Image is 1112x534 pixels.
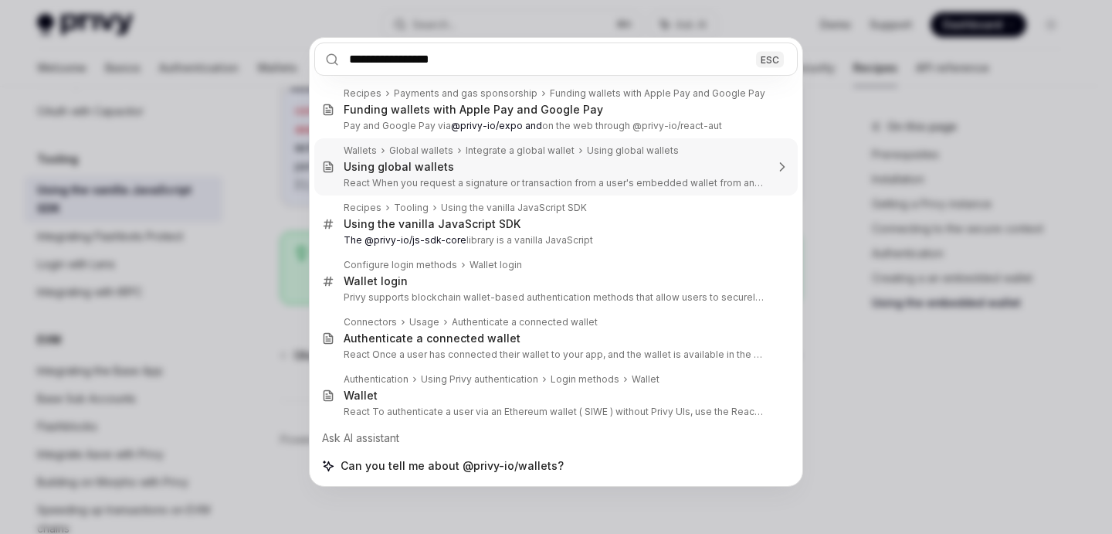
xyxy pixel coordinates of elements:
p: library is a vanilla JavaScript [344,234,765,247]
div: Ask AI assistant [314,424,798,452]
div: Wallet login [344,274,408,288]
div: Connectors [344,316,397,328]
span: Can you tell me about @privy-io/wallets? [341,458,564,474]
div: Authenticate a connected wallet [452,316,598,328]
div: Usage [409,316,439,328]
p: Pay and Google Pay via on the web through @privy-io/react-aut [344,120,765,132]
div: Authenticate a connected wallet [344,332,520,345]
div: Funding wallets with Apple Pay and Google Pay [344,103,603,117]
div: Login methods [551,373,619,386]
div: Recipes [344,202,381,214]
div: Tooling [394,202,429,214]
div: Recipes [344,87,381,100]
div: Wallet [632,373,659,386]
div: Integrate a global wallet [466,145,575,157]
p: React When you request a signature or transaction from a user's embedded wallet from another app, Pr [344,177,765,189]
div: ESC [756,51,784,67]
div: Using global wallets [344,160,454,174]
div: Wallets [344,145,377,157]
div: Using the vanilla JavaScript SDK [441,202,587,214]
div: Using the vanilla JavaScript SDK [344,217,520,231]
div: Using Privy authentication [421,373,538,386]
div: Wallet login [470,259,522,271]
div: Using global wallets [587,145,679,157]
p: React To authenticate a user via an Ethereum wallet ( SIWE ) without Privy UIs, use the React SDK's [344,406,765,418]
div: Global wallets [389,145,453,157]
div: Configure login methods [344,259,457,271]
b: The @privy-io/js-sdk-core [344,234,466,246]
p: Privy supports blockchain wallet-based authentication methods that allow users to securely connect u [344,291,765,304]
div: Authentication [344,373,409,386]
div: Payments and gas sponsorship [394,87,537,100]
p: React Once a user has connected their wallet to your app, and the wallet is available in the useWal [344,349,765,361]
b: @privy-io/expo and [451,120,542,131]
div: Wallet [344,389,378,403]
div: Funding wallets with Apple Pay and Google Pay [550,87,765,100]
